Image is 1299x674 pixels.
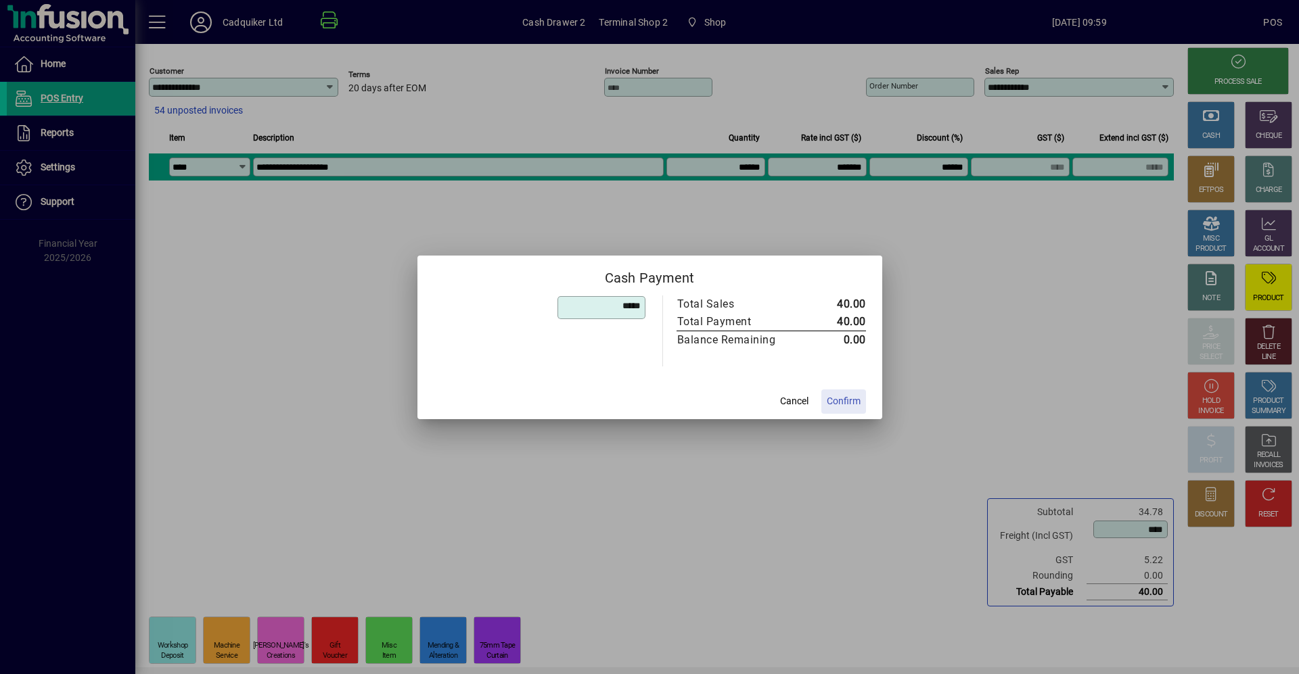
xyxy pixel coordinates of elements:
[780,394,808,408] span: Cancel
[804,295,866,313] td: 40.00
[417,256,882,295] h2: Cash Payment
[827,394,861,408] span: Confirm
[804,331,866,349] td: 0.00
[773,389,816,414] button: Cancel
[677,295,804,313] td: Total Sales
[677,332,791,348] div: Balance Remaining
[804,313,866,331] td: 40.00
[821,389,866,414] button: Confirm
[677,313,804,331] td: Total Payment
